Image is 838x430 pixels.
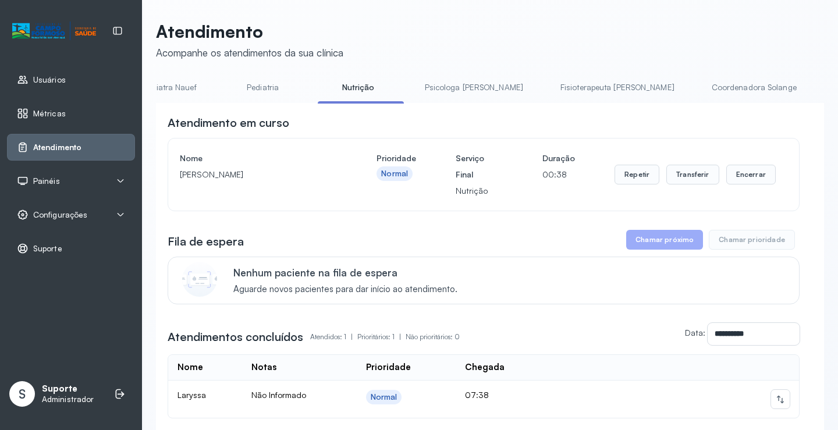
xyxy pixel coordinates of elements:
[33,75,66,85] span: Usuários
[33,176,60,186] span: Painéis
[666,165,719,184] button: Transferir
[626,230,703,250] button: Chamar próximo
[177,362,203,373] div: Nome
[310,329,357,345] p: Atendidos: 1
[17,74,125,86] a: Usuários
[357,329,406,345] p: Prioritários: 1
[17,141,125,153] a: Atendimento
[42,383,94,395] p: Suporte
[381,169,408,179] div: Normal
[177,390,206,400] span: Laryssa
[726,165,776,184] button: Encerrar
[399,332,401,341] span: |
[251,362,276,373] div: Notas
[233,284,457,295] span: Aguarde novos pacientes para dar início ao atendimento.
[12,22,96,41] img: Logotipo do estabelecimento
[33,244,62,254] span: Suporte
[456,150,503,183] h4: Serviço Final
[156,21,343,42] p: Atendimento
[251,390,306,400] span: Não Informado
[549,78,686,97] a: Fisioterapeuta [PERSON_NAME]
[182,262,217,297] img: Imagem de CalloutCard
[366,362,411,373] div: Prioridade
[709,230,795,250] button: Chamar prioridade
[110,78,208,97] a: Neuropediatra Nauef
[42,395,94,404] p: Administrador
[700,78,808,97] a: Coordenadora Solange
[456,183,503,199] p: Nutrição
[180,166,337,183] p: [PERSON_NAME]
[406,329,460,345] p: Não prioritários: 0
[351,332,353,341] span: |
[156,47,343,59] div: Acompanhe os atendimentos da sua clínica
[465,362,505,373] div: Chegada
[685,328,705,337] label: Data:
[33,109,66,119] span: Métricas
[168,115,289,131] h3: Atendimento em curso
[33,210,87,220] span: Configurações
[377,150,416,166] h4: Prioridade
[222,78,304,97] a: Pediatria
[168,329,303,345] h3: Atendimentos concluídos
[233,266,457,279] p: Nenhum paciente na fila de espera
[33,143,81,152] span: Atendimento
[180,150,337,166] h4: Nome
[17,108,125,119] a: Métricas
[542,150,575,166] h4: Duração
[615,165,659,184] button: Repetir
[413,78,535,97] a: Psicologa [PERSON_NAME]
[542,166,575,183] p: 00:38
[318,78,399,97] a: Nutrição
[168,233,244,250] h3: Fila de espera
[465,390,489,400] span: 07:38
[371,392,397,402] div: Normal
